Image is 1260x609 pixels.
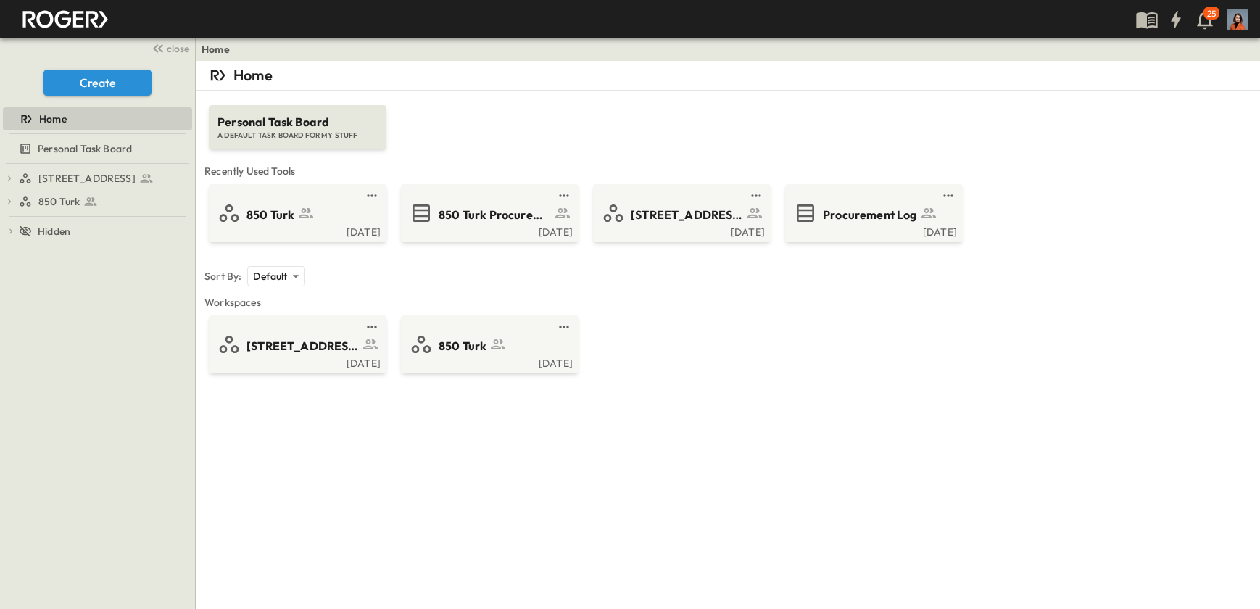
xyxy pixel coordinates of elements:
a: [DATE] [404,225,573,236]
p: Sort By: [204,269,241,283]
a: Personal Task Board [3,138,189,159]
span: close [167,41,189,56]
span: Hidden [38,224,70,239]
p: Home [233,65,273,86]
div: [STREET_ADDRESS]test [3,167,192,190]
button: test [363,187,381,204]
nav: breadcrumbs [202,42,239,57]
div: Personal Task Boardtest [3,137,192,160]
a: [DATE] [596,225,765,236]
button: test [555,318,573,336]
span: 850 Turk [38,194,80,209]
div: Default [247,266,304,286]
div: 850 Turktest [3,190,192,213]
button: test [940,187,957,204]
a: Home [202,42,230,57]
span: [STREET_ADDRESS] [631,207,743,223]
a: [DATE] [212,225,381,236]
p: 25 [1207,8,1216,20]
span: Recently Used Tools [204,164,1251,178]
span: [STREET_ADDRESS] [246,338,359,355]
a: Personal Task BoardA DEFAULT TASK BOARD FOR MY STUFF [207,91,388,149]
span: Personal Task Board [38,141,132,156]
span: Procurement Log [823,207,917,223]
p: Default [253,269,287,283]
span: Personal Task Board [217,114,378,130]
a: [DATE] [788,225,957,236]
button: test [363,318,381,336]
button: test [747,187,765,204]
span: A DEFAULT TASK BOARD FOR MY STUFF [217,130,378,141]
img: Profile Picture [1227,9,1248,30]
span: [STREET_ADDRESS] [38,171,136,186]
span: 850 Turk Procurement Log [439,207,551,223]
span: Home [39,112,67,126]
span: 850 Turk [246,207,294,223]
a: 850 Turk [212,202,381,225]
button: Create [43,70,152,96]
span: Workspaces [204,295,1251,310]
a: 850 Turk Procurement Log [404,202,573,225]
span: 850 Turk [439,338,486,355]
a: [STREET_ADDRESS] [19,168,189,188]
button: test [555,187,573,204]
a: [DATE] [404,356,573,368]
a: [STREET_ADDRESS] [596,202,765,225]
a: [DATE] [212,356,381,368]
a: [STREET_ADDRESS] [212,333,381,356]
button: close [146,38,192,58]
a: 850 Turk [404,333,573,356]
a: Home [3,109,189,129]
a: 850 Turk [19,191,189,212]
a: Procurement Log [788,202,957,225]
